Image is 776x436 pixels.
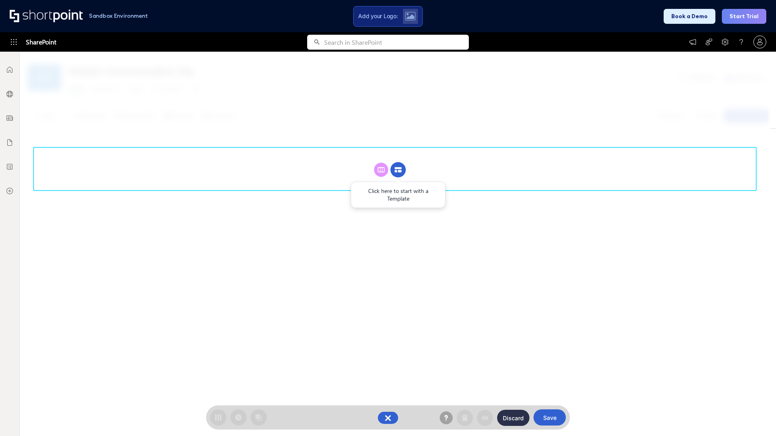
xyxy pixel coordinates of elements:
[736,397,776,436] iframe: Chat Widget
[26,32,56,52] span: SharePoint
[358,13,398,20] span: Add your Logo:
[89,14,148,18] h1: Sandbox Environment
[405,12,415,21] img: Upload logo
[324,35,469,50] input: Search in SharePoint
[533,409,566,426] button: Save
[664,9,715,24] button: Book a Demo
[497,410,529,426] button: Discard
[722,9,766,24] button: Start Trial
